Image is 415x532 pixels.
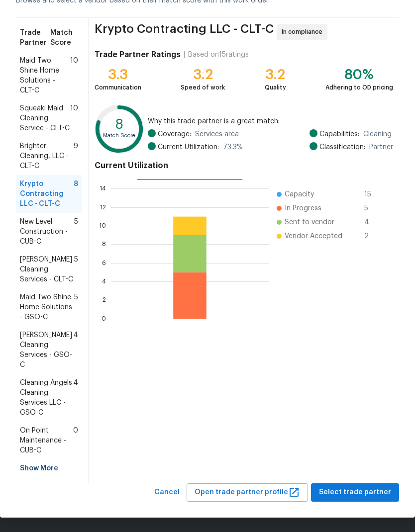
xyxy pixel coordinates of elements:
[311,483,399,502] button: Select trade partner
[20,330,73,370] span: [PERSON_NAME] Cleaning Services - GSO-C
[74,255,78,284] span: 5
[285,189,314,199] span: Capacity
[364,217,380,227] span: 4
[319,142,365,152] span: Classification:
[285,217,334,227] span: Sent to vendor
[20,28,50,48] span: Trade Partner
[158,129,191,139] span: Coverage:
[102,278,106,284] text: 4
[20,426,73,455] span: On Point Maintenance - CUB-C
[158,142,219,152] span: Current Utilization:
[20,378,73,418] span: Cleaning Angels Cleaning Services LLC - GSO-C
[102,260,106,266] text: 6
[74,179,78,209] span: 8
[74,292,78,322] span: 5
[70,103,78,133] span: 10
[73,426,78,455] span: 0
[115,118,123,131] text: 8
[100,204,106,210] text: 12
[103,297,106,303] text: 2
[73,378,78,418] span: 4
[187,483,308,502] button: Open trade partner profile
[20,56,70,95] span: Maid Two Shine Home Solutions - CLT-C
[325,83,393,92] div: Adhering to OD pricing
[285,203,321,213] span: In Progress
[148,116,393,126] span: Why this trade partner is a great match:
[363,129,392,139] span: Cleaning
[188,50,249,60] div: Based on 15 ratings
[20,179,74,209] span: Krypto Contracting LLC - CLT-C
[95,24,274,40] span: Krypto Contracting LLC - CLT-C
[102,315,106,321] text: 0
[103,133,135,138] text: Match Score
[73,330,78,370] span: 4
[102,241,106,247] text: 8
[285,231,342,241] span: Vendor Accepted
[95,50,181,60] h4: Trade Partner Ratings
[282,27,326,37] span: In compliance
[364,231,380,241] span: 2
[100,185,106,191] text: 14
[20,103,70,133] span: Squeaki Maid Cleaning Service - CLT-C
[20,141,74,171] span: Brighter Cleaning, LLC - CLT-C
[265,70,286,80] div: 3.2
[364,203,380,213] span: 5
[95,161,393,171] h4: Current Utilization
[70,56,78,95] span: 10
[20,217,74,247] span: New Level Construction - CUB-C
[195,486,300,499] span: Open trade partner profile
[195,129,239,139] span: Services area
[20,255,74,284] span: [PERSON_NAME] Cleaning Services - CLT-C
[181,70,225,80] div: 3.2
[95,83,141,92] div: Communication
[265,83,286,92] div: Quality
[181,50,188,60] div: |
[223,142,243,152] span: 73.3 %
[20,292,74,322] span: Maid Two Shine Home Solutions - GSO-C
[154,486,180,499] span: Cancel
[150,483,184,502] button: Cancel
[319,486,391,499] span: Select trade partner
[74,141,78,171] span: 9
[181,83,225,92] div: Speed of work
[99,223,106,229] text: 10
[50,28,78,48] span: Match Score
[16,459,82,477] div: Show More
[319,129,359,139] span: Capabilities:
[325,70,393,80] div: 80%
[369,142,393,152] span: Partner
[74,217,78,247] span: 5
[364,189,380,199] span: 15
[95,70,141,80] div: 3.3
